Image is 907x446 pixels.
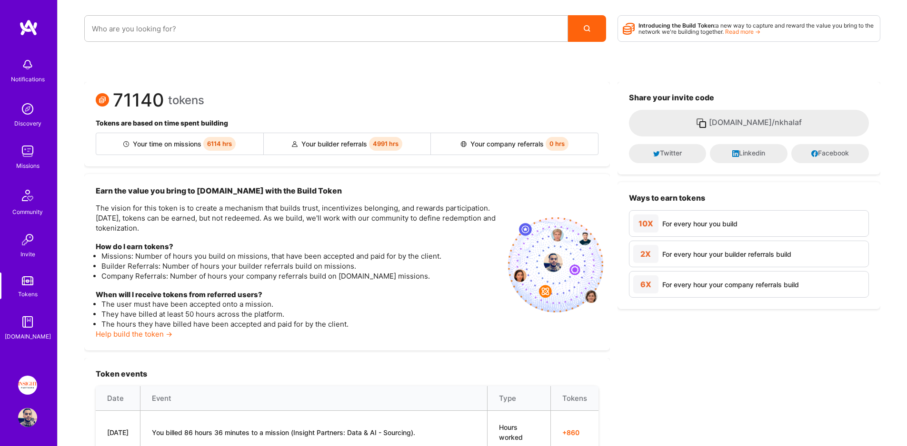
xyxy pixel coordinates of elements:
[633,245,658,263] div: 2X
[18,312,37,331] img: guide book
[18,99,37,118] img: discovery
[5,331,51,341] div: [DOMAIN_NAME]
[101,319,500,329] li: The hours they have billed have been accepted and paid for by the client.
[96,386,140,411] th: Date
[18,376,37,395] img: Insight Partners: Data & AI - Sourcing
[11,74,45,84] div: Notifications
[96,93,109,107] img: Token icon
[292,141,298,147] img: Builder referral icon
[140,386,488,411] th: Event
[369,137,402,151] span: 4991 hrs
[16,184,39,207] img: Community
[623,19,635,38] i: icon Points
[791,144,869,163] button: Facebook
[584,25,590,32] i: icon Search
[544,253,563,272] img: profile
[508,217,603,312] img: invite
[96,242,500,251] h4: How do I earn tokens?
[629,194,869,203] h3: Ways to earn tokens
[633,214,658,233] div: 10X
[629,110,869,136] button: [DOMAIN_NAME]/nkhalaf
[638,22,716,29] strong: Introducing the Build Token:
[20,249,35,259] div: Invite
[22,276,33,285] img: tokens
[16,408,40,427] a: User Avatar
[18,55,37,74] img: bell
[546,137,568,151] span: 0 hrs
[264,133,431,155] div: Your builder referrals
[725,28,760,35] a: Read more →
[96,330,172,339] a: Help build the token →
[96,291,500,299] h4: When will I receive tokens from referred users?
[96,133,264,155] div: Your time on missions
[653,150,660,157] i: icon Twitter
[96,369,598,378] h3: Token events
[696,117,707,129] i: icon Copy
[811,150,818,157] i: icon Facebook
[113,95,164,105] span: 71140
[460,141,467,147] img: Company referral icon
[732,150,739,157] i: icon LinkedInDark
[18,142,37,161] img: teamwork
[18,230,37,249] img: Invite
[629,93,869,102] h3: Share your invite code
[662,249,791,259] div: For every hour your builder referrals build
[96,203,500,233] p: The vision for this token is to create a mechanism that builds trust, incentivizes belonging, and...
[499,423,523,441] span: Hours worked
[101,309,500,319] li: They have billed at least 50 hours across the platform.
[18,289,38,299] div: Tokens
[101,261,500,271] li: Builder Referrals: Number of hours your builder referrals build on missions.
[14,118,41,128] div: Discovery
[92,17,560,41] input: overall type: UNKNOWN_TYPE server type: NO_SERVER_DATA heuristic type: UNKNOWN_TYPE label: Who ar...
[96,185,500,196] h3: Earn the value you bring to [DOMAIN_NAME] with the Build Token
[168,95,204,105] span: tokens
[12,207,43,217] div: Community
[550,386,598,411] th: Tokens
[18,408,37,427] img: User Avatar
[638,22,874,35] span: a new way to capture and reward the value you bring to the network we're building together.
[487,386,550,411] th: Type
[96,119,598,127] h4: Tokens are based on time spent building
[203,137,236,151] span: 6114 hrs
[16,376,40,395] a: Insight Partners: Data & AI - Sourcing
[662,219,738,229] div: For every hour you build
[629,144,707,163] button: Twitter
[101,251,500,261] li: Missions: Number of hours you build on missions, that have been accepted and paid for by the client.
[662,280,799,290] div: For every hour your company referrals build
[633,275,658,293] div: 6X
[431,133,598,155] div: Your company referrals
[101,271,500,281] li: Company Referrals: Number of hours your company referrals build on [DOMAIN_NAME] missions.
[562,427,587,437] span: + 860
[123,141,129,147] img: Builder icon
[710,144,787,163] button: Linkedin
[101,299,500,309] li: The user must have been accepted onto a mission.
[16,161,40,171] div: Missions
[19,19,38,36] img: logo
